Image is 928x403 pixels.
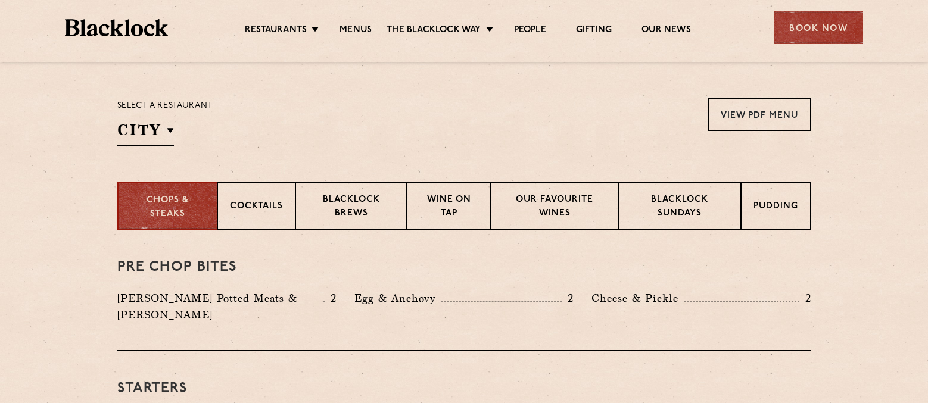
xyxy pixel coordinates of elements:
[576,24,612,38] a: Gifting
[117,381,811,396] h3: Starters
[117,260,811,275] h3: Pre Chop Bites
[631,193,728,221] p: Blacklock Sundays
[799,290,811,306] p: 2
[562,290,574,306] p: 2
[65,19,168,36] img: BL_Textured_Logo-footer-cropped.svg
[308,193,395,221] p: Blacklock Brews
[419,193,478,221] p: Wine on Tap
[117,98,213,114] p: Select a restaurant
[340,24,372,38] a: Menus
[245,24,307,38] a: Restaurants
[117,290,323,323] p: [PERSON_NAME] Potted Meats & [PERSON_NAME]
[753,200,798,215] p: Pudding
[641,24,691,38] a: Our News
[774,11,863,44] div: Book Now
[354,290,441,307] p: Egg & Anchovy
[387,24,481,38] a: The Blacklock Way
[130,194,205,221] p: Chops & Steaks
[514,24,546,38] a: People
[230,200,283,215] p: Cocktails
[591,290,684,307] p: Cheese & Pickle
[325,290,337,306] p: 2
[503,193,606,221] p: Our favourite wines
[117,120,174,146] h2: City
[708,98,811,131] a: View PDF Menu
